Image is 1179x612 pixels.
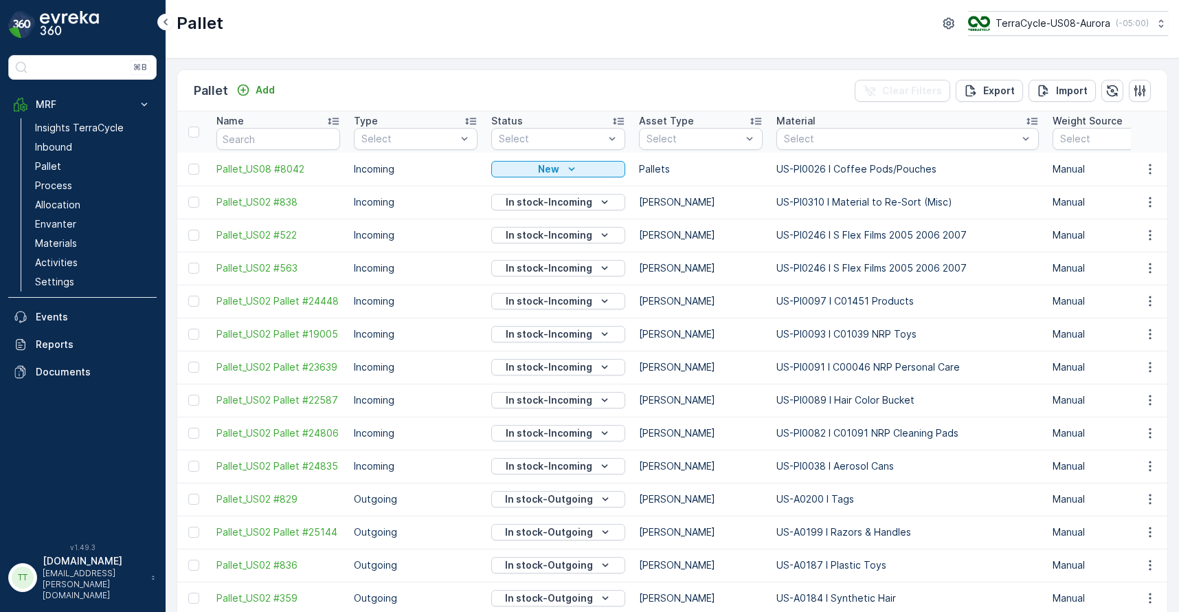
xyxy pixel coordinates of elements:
td: [PERSON_NAME] [632,219,770,252]
td: US-PI0097 I C01451 Products [770,285,1046,318]
button: In stock-Outgoing [491,491,625,507]
td: Incoming [347,252,484,285]
a: Process [30,176,157,195]
a: Insights TerraCycle [30,118,157,138]
a: Pallet_US02 Pallet #25144 [216,525,340,539]
p: In stock-Outgoing [505,591,593,605]
p: Inbound [35,140,72,154]
a: Pallet_US02 Pallet #24448 [216,294,340,308]
span: v 1.49.3 [8,543,157,551]
p: Import [1056,84,1088,98]
td: US-A0187 I Plastic Toys [770,549,1046,582]
div: Toggle Row Selected [188,263,199,274]
p: ( -05:00 ) [1116,18,1149,29]
p: Weight Source [1053,114,1123,128]
button: In stock-Incoming [491,392,625,408]
a: Allocation [30,195,157,215]
p: Status [491,114,523,128]
td: [PERSON_NAME] [632,450,770,483]
span: Pallet_US02 #563 [216,261,340,275]
span: Pallet_US02 #522 [216,228,340,242]
p: In stock-Incoming [506,195,592,209]
td: Outgoing [347,549,484,582]
div: Toggle Row Selected [188,230,199,241]
a: Pallet_US02 #359 [216,591,340,605]
div: Toggle Row Selected [188,395,199,406]
button: In stock-Incoming [491,293,625,309]
img: image_ci7OI47.png [968,16,990,31]
td: [PERSON_NAME] [632,285,770,318]
p: Add [256,83,275,97]
p: In stock-Incoming [506,228,592,242]
a: Inbound [30,138,157,157]
td: US-PI0038 I Aerosol Cans [770,450,1046,483]
td: US-PI0093 I C01039 NRP Toys [770,318,1046,351]
a: Pallet [30,157,157,176]
p: In stock-Incoming [506,294,592,308]
a: Pallet_US02 Pallet #19005 [216,327,340,341]
a: Activities [30,253,157,272]
p: Select [499,132,604,146]
a: Reports [8,331,157,358]
td: [PERSON_NAME] [632,351,770,384]
p: Select [784,132,1018,146]
td: US-A0199 I Razors & Handles [770,516,1046,549]
button: MRF [8,91,157,118]
p: Material [776,114,816,128]
p: In stock-Incoming [506,261,592,275]
p: Name [216,114,244,128]
img: logo_dark-DEwI_e13.png [40,11,99,39]
div: TT [12,567,34,589]
p: Activities [35,256,78,270]
p: In stock-Incoming [506,360,592,374]
p: In stock-Incoming [506,426,592,440]
a: Materials [30,234,157,253]
p: Materials [35,237,77,250]
button: New [491,161,625,177]
a: Pallet_US02 #838 [216,195,340,209]
td: Incoming [347,186,484,219]
td: Incoming [347,285,484,318]
td: [PERSON_NAME] [632,417,770,450]
button: In stock-Outgoing [491,590,625,606]
button: In stock-Incoming [491,227,625,243]
div: Toggle Row Selected [188,527,199,538]
td: US-PI0310 I Material to Re-Sort (Misc) [770,186,1046,219]
a: Documents [8,358,157,386]
button: Export [956,80,1023,102]
td: [PERSON_NAME] [632,318,770,351]
button: TerraCycle-US08-Aurora(-05:00) [968,11,1168,36]
td: Incoming [347,318,484,351]
td: [PERSON_NAME] [632,252,770,285]
a: Pallet_US02 #836 [216,558,340,572]
div: Toggle Row Selected [188,494,199,505]
div: Toggle Row Selected [188,197,199,208]
a: Pallet_US02 Pallet #24806 [216,426,340,440]
p: In stock-Outgoing [505,492,593,506]
p: New [538,162,559,176]
button: Import [1029,80,1096,102]
div: Toggle Row Selected [188,164,199,175]
td: US-A0200 I Tags [770,483,1046,516]
p: ⌘B [133,62,147,73]
img: logo [8,11,36,39]
p: Select [1060,132,1155,146]
a: Pallet_US08 #8042 [216,162,340,176]
div: Toggle Row Selected [188,329,199,340]
div: Toggle Row Selected [188,593,199,604]
td: Incoming [347,351,484,384]
p: Pallet [35,160,61,173]
p: Reports [36,338,151,351]
div: Toggle Row Selected [188,362,199,373]
a: Settings [30,272,157,292]
p: MRF [36,98,129,111]
td: Pallets [632,153,770,186]
button: In stock-Outgoing [491,557,625,573]
button: In stock-Incoming [491,425,625,441]
p: Clear Filters [882,84,942,98]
